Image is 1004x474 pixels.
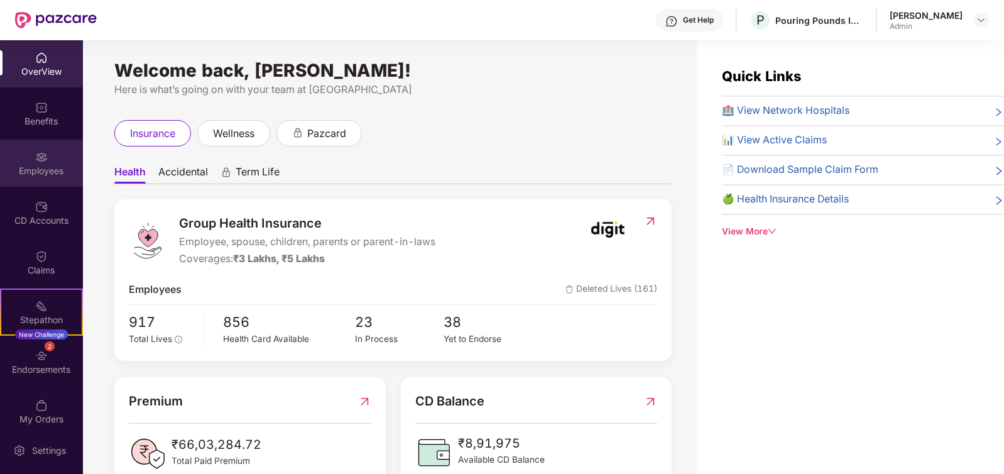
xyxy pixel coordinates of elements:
span: 38 [444,311,532,333]
img: insurerIcon [584,214,631,245]
span: Quick Links [722,68,801,84]
img: svg+xml;base64,PHN2ZyBpZD0iRW1wbG95ZWVzIiB4bWxucz0iaHR0cDovL3d3dy53My5vcmcvMjAwMC9zdmciIHdpZHRoPS... [35,151,48,163]
div: Settings [28,444,70,457]
div: 2 [45,341,55,351]
span: 856 [223,311,355,333]
img: svg+xml;base64,PHN2ZyBpZD0iSGVscC0zMngzMiIgeG1sbnM9Imh0dHA6Ly93d3cudzMub3JnLzIwMDAvc3ZnIiB3aWR0aD... [665,15,678,28]
div: [PERSON_NAME] [890,9,963,21]
span: ₹66,03,284.72 [172,435,261,455]
div: animation [292,127,303,138]
img: svg+xml;base64,PHN2ZyBpZD0iRW5kb3JzZW1lbnRzIiB4bWxucz0iaHR0cDovL3d3dy53My5vcmcvMjAwMC9zdmciIHdpZH... [35,350,48,362]
img: svg+xml;base64,PHN2ZyBpZD0iTXlfT3JkZXJzIiBkYXRhLW5hbWU9Ik15IE9yZGVycyIgeG1sbnM9Imh0dHA6Ly93d3cudz... [35,399,48,412]
img: logo [129,222,166,260]
span: Group Health Insurance [179,214,435,233]
span: Accidental [158,165,208,184]
span: P [756,13,765,28]
img: svg+xml;base64,PHN2ZyBpZD0iQ0RfQWNjb3VudHMiIGRhdGEtbmFtZT0iQ0QgQWNjb3VudHMiIHhtbG5zPSJodHRwOi8vd3... [35,201,48,213]
img: RedirectIcon [644,392,657,411]
span: 23 [356,311,444,333]
div: Admin [890,21,963,31]
img: svg+xml;base64,PHN2ZyBpZD0iSG9tZSIgeG1sbnM9Imh0dHA6Ly93d3cudzMub3JnLzIwMDAvc3ZnIiB3aWR0aD0iMjAiIG... [35,52,48,64]
span: ₹3 Lakhs, ₹5 Lakhs [233,253,325,265]
span: right [994,194,1004,207]
div: In Process [356,333,444,346]
div: Get Help [683,15,714,25]
div: Pouring Pounds India Pvt Ltd (CashKaro and EarnKaro) [775,14,863,26]
span: pazcard [307,126,346,141]
img: RedirectIcon [644,215,657,228]
span: Total Paid Premium [172,455,261,468]
span: wellness [213,126,254,141]
span: Employee, spouse, children, parents or parent-in-laws [179,234,435,250]
span: Employees [129,282,182,298]
div: Welcome back, [PERSON_NAME]! [114,65,672,75]
span: 📄 Download Sample Claim Form [722,162,878,178]
div: Stepathon [1,314,82,326]
img: svg+xml;base64,PHN2ZyBpZD0iQ2xhaW0iIHhtbG5zPSJodHRwOi8vd3d3LnczLm9yZy8yMDAwL3N2ZyIgd2lkdGg9IjIwIi... [35,250,48,263]
img: svg+xml;base64,PHN2ZyBpZD0iQmVuZWZpdHMiIHhtbG5zPSJodHRwOi8vd3d3LnczLm9yZy8yMDAwL3N2ZyIgd2lkdGg9Ij... [35,101,48,114]
span: right [994,135,1004,148]
img: svg+xml;base64,PHN2ZyBpZD0iU2V0dGluZy0yMHgyMCIgeG1sbnM9Imh0dHA6Ly93d3cudzMub3JnLzIwMDAvc3ZnIiB3aW... [13,444,26,457]
span: 917 [129,311,195,333]
span: 🏥 View Network Hospitals [722,103,849,119]
div: New Challenge [15,329,68,339]
span: ₹8,91,975 [458,434,545,453]
span: Total Lives [129,334,172,344]
img: PaidPremiumIcon [129,435,166,473]
span: 📊 View Active Claims [722,133,827,148]
span: Term Life [236,165,280,184]
span: Deleted Lives (161) [565,282,657,298]
span: down [768,227,777,236]
img: deleteIcon [565,285,574,294]
div: Health Card Available [223,333,355,346]
div: Coverages: [179,251,435,267]
span: CD Balance [415,392,484,411]
span: Premium [129,392,183,411]
span: Health [114,165,146,184]
div: View More [722,225,1004,239]
img: svg+xml;base64,PHN2ZyB4bWxucz0iaHR0cDovL3d3dy53My5vcmcvMjAwMC9zdmciIHdpZHRoPSIyMSIgaGVpZ2h0PSIyMC... [35,300,48,312]
span: insurance [130,126,175,141]
div: Yet to Endorse [444,333,532,346]
img: svg+xml;base64,PHN2ZyBpZD0iRHJvcGRvd24tMzJ4MzIiIHhtbG5zPSJodHRwOi8vd3d3LnczLm9yZy8yMDAwL3N2ZyIgd2... [976,15,986,25]
img: RedirectIcon [358,392,371,411]
span: info-circle [175,336,182,343]
div: Here is what’s going on with your team at [GEOGRAPHIC_DATA] [114,82,672,97]
span: 🍏 Health Insurance Details [722,192,849,207]
img: New Pazcare Logo [15,12,97,28]
img: CDBalanceIcon [415,434,453,471]
span: right [994,165,1004,178]
span: Available CD Balance [458,453,545,467]
div: animation [221,167,232,178]
span: right [994,106,1004,119]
